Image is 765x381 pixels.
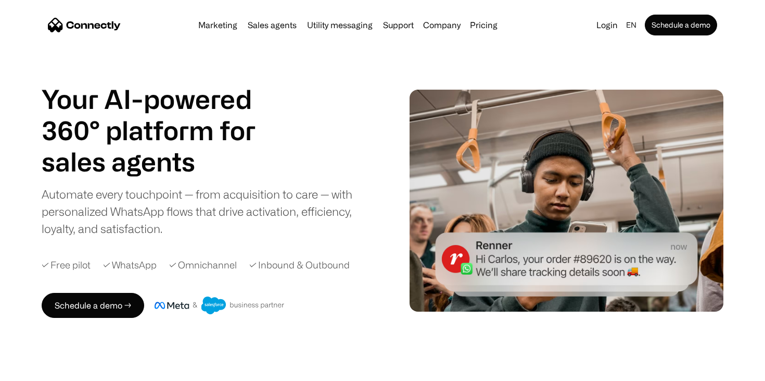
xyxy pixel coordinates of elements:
h1: Your AI-powered 360° platform for [42,83,281,146]
div: 1 of 4 [42,146,281,177]
div: ✓ Omnichannel [169,258,237,272]
div: en [622,18,643,32]
img: Meta and Salesforce business partner badge. [155,297,285,314]
a: Support [379,21,418,29]
div: ✓ WhatsApp [103,258,157,272]
a: Schedule a demo [645,15,717,35]
div: en [626,18,636,32]
aside: Language selected: English [10,362,62,377]
h1: sales agents [42,146,281,177]
div: Company [423,18,461,32]
a: Schedule a demo → [42,293,144,318]
a: Pricing [466,21,502,29]
div: Company [420,18,464,32]
div: ✓ Inbound & Outbound [249,258,350,272]
a: Marketing [194,21,241,29]
div: Automate every touchpoint — from acquisition to care — with personalized WhatsApp flows that driv... [42,186,369,237]
ul: Language list [21,363,62,377]
div: carousel [42,146,281,177]
div: ✓ Free pilot [42,258,91,272]
a: Login [592,18,622,32]
a: Sales agents [244,21,301,29]
a: home [48,17,121,33]
a: Utility messaging [303,21,377,29]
